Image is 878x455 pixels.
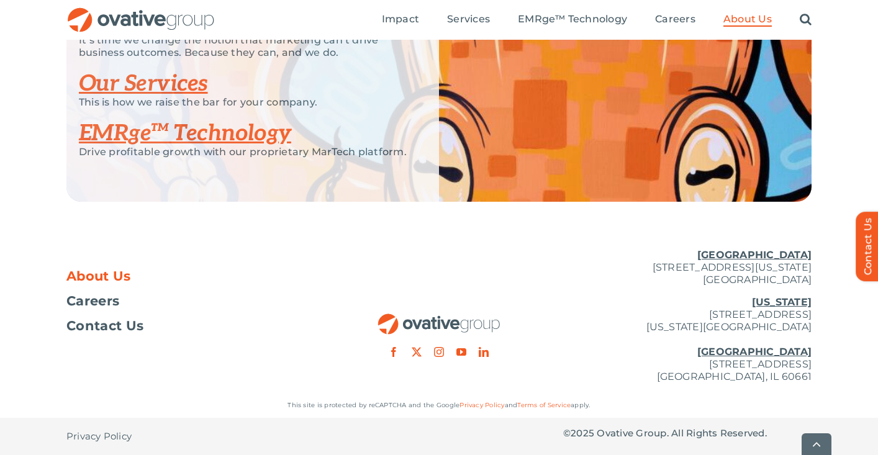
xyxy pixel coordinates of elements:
span: Impact [382,13,419,25]
span: About Us [723,13,772,25]
span: Services [447,13,490,25]
span: About Us [66,270,131,282]
nav: Footer - Privacy Policy [66,418,315,455]
u: [US_STATE] [752,296,812,308]
a: OG_Full_horizontal_RGB [66,6,215,18]
span: Privacy Policy [66,430,132,443]
p: It’s time we change the notion that marketing can’t drive business outcomes. Because they can, an... [79,34,408,59]
span: Careers [655,13,695,25]
a: Impact [382,13,419,27]
a: youtube [456,347,466,357]
a: About Us [723,13,772,27]
a: EMRge™ Technology [518,13,627,27]
span: Careers [66,295,119,307]
a: EMRge™ Technology [79,120,291,147]
a: Contact Us [66,320,315,332]
p: This site is protected by reCAPTCHA and the Google and apply. [66,399,812,412]
a: instagram [434,347,444,357]
a: linkedin [479,347,489,357]
span: Contact Us [66,320,143,332]
u: [GEOGRAPHIC_DATA] [697,346,812,358]
a: twitter [412,347,422,357]
a: facebook [389,347,399,357]
a: Careers [655,13,695,27]
a: OG_Full_horizontal_RGB [377,312,501,324]
a: Our Services [79,70,208,97]
a: Terms of Service [517,401,571,409]
a: Search [800,13,812,27]
a: Services [447,13,490,27]
p: Drive profitable growth with our proprietary MarTech platform. [79,146,408,158]
p: This is how we raise the bar for your company. [79,96,408,109]
u: [GEOGRAPHIC_DATA] [697,249,812,261]
a: Careers [66,295,315,307]
span: EMRge™ Technology [518,13,627,25]
p: [STREET_ADDRESS][US_STATE] [GEOGRAPHIC_DATA] [563,249,812,286]
nav: Footer Menu [66,270,315,332]
p: © Ovative Group. All Rights Reserved. [563,427,812,439]
p: [STREET_ADDRESS] [US_STATE][GEOGRAPHIC_DATA] [STREET_ADDRESS] [GEOGRAPHIC_DATA], IL 60661 [563,296,812,383]
a: Privacy Policy [459,401,504,409]
a: About Us [66,270,315,282]
span: 2025 [571,427,594,439]
a: Privacy Policy [66,418,132,455]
